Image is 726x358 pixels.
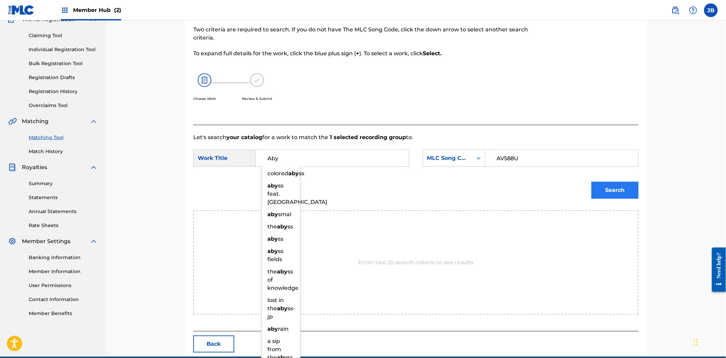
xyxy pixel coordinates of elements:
strong: 1 selected recording group [328,134,406,140]
strong: aby [267,182,278,189]
strong: aby [267,211,278,218]
a: Public Search [669,3,682,17]
img: 173f8e8b57e69610e344.svg [250,73,264,87]
a: Registration Drafts [29,74,98,81]
a: User Permissions [29,282,98,289]
span: ss of knowledge [267,268,298,291]
span: ss feat. [GEOGRAPHIC_DATA] [267,182,327,205]
strong: aby [267,326,278,332]
img: expand [89,163,98,171]
strong: aby [277,268,288,275]
img: expand [89,237,98,245]
strong: aby [267,248,278,254]
a: Banking Information [29,254,98,261]
button: Back [193,335,234,353]
strong: aby [267,236,278,242]
strong: aby [277,223,288,230]
span: ss [299,170,304,177]
p: Let's search for a work to match the to. [193,133,639,141]
div: User Menu [704,3,718,17]
a: Statements [29,194,98,201]
a: Annual Statements [29,208,98,215]
p: Two criteria are required to search. If you do not have The MLC Song Code, click the down arrow t... [193,26,536,42]
button: Search [591,182,639,199]
div: Help [686,3,700,17]
img: Member Settings [8,237,16,245]
span: Member Hub [73,6,121,14]
a: Registration History [29,88,98,95]
img: expand [89,117,98,125]
span: rain [278,326,289,332]
a: Member Information [29,268,98,275]
img: Royalties [8,163,16,171]
a: Member Benefits [29,310,98,317]
p: Choose Work [193,96,216,101]
strong: + [356,50,359,57]
strong: your catalog [226,134,262,140]
span: Royalties [22,163,47,171]
a: Matching Tool [29,134,98,141]
span: Matching [22,117,48,125]
a: Individual Registration Tool [29,46,98,53]
a: Summary [29,180,98,187]
span: ss [278,236,283,242]
a: Rate Sheets [29,222,98,229]
a: Match History [29,148,98,155]
a: Bulk Registration Tool [29,60,98,67]
div: MLC Song Code [427,154,469,162]
div: Drag [694,332,698,353]
form: Search Form [193,141,639,210]
span: colored [267,170,288,177]
img: Matching [8,117,17,125]
p: Enter two (2) search criteria to see results [359,258,474,267]
img: Top Rightsholders [61,6,69,14]
span: ss [288,223,293,230]
span: the [267,223,277,230]
img: 26af456c4569493f7445.svg [198,73,211,87]
a: Contact Information [29,296,98,303]
strong: aby [277,305,288,312]
iframe: Chat Widget [692,325,726,358]
span: the [267,268,277,275]
img: help [689,6,697,14]
span: smal [278,211,291,218]
a: Claiming Tool [29,32,98,39]
span: lost in the [267,297,284,312]
strong: Select. [423,50,442,57]
iframe: Resource Center [707,242,726,297]
img: MLC Logo [8,5,34,15]
img: search [671,6,680,14]
p: Review & Submit [242,96,272,101]
a: Overclaims Tool [29,102,98,109]
span: Member Settings [22,237,70,245]
strong: aby [288,170,299,177]
p: To expand full details for the work, click the blue plus sign ( ). To select a work, click [193,49,536,58]
span: (2) [114,7,121,13]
